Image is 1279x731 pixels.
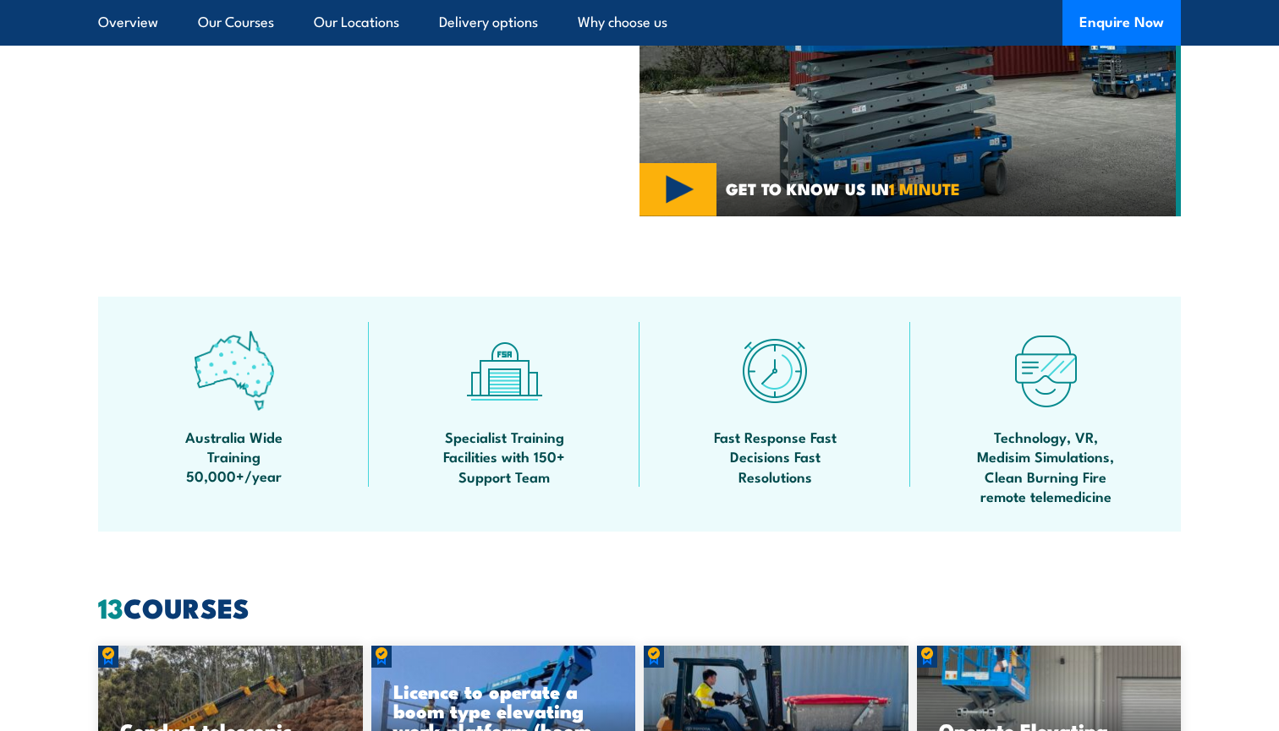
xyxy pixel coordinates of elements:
span: GET TO KNOW US IN [726,181,960,196]
strong: 1 MINUTE [889,176,960,200]
img: auswide-icon [194,330,274,411]
strong: 13 [98,586,124,628]
img: fast-icon [735,330,815,411]
span: Australia Wide Training 50,000+/year [157,427,310,486]
span: Specialist Training Facilities with 150+ Support Team [428,427,580,486]
img: facilities-icon [464,330,545,411]
span: Fast Response Fast Decisions Fast Resolutions [699,427,851,486]
img: tech-icon [1006,330,1086,411]
span: Technology, VR, Medisim Simulations, Clean Burning Fire remote telemedicine [969,427,1122,506]
h2: COURSES [98,595,1181,619]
